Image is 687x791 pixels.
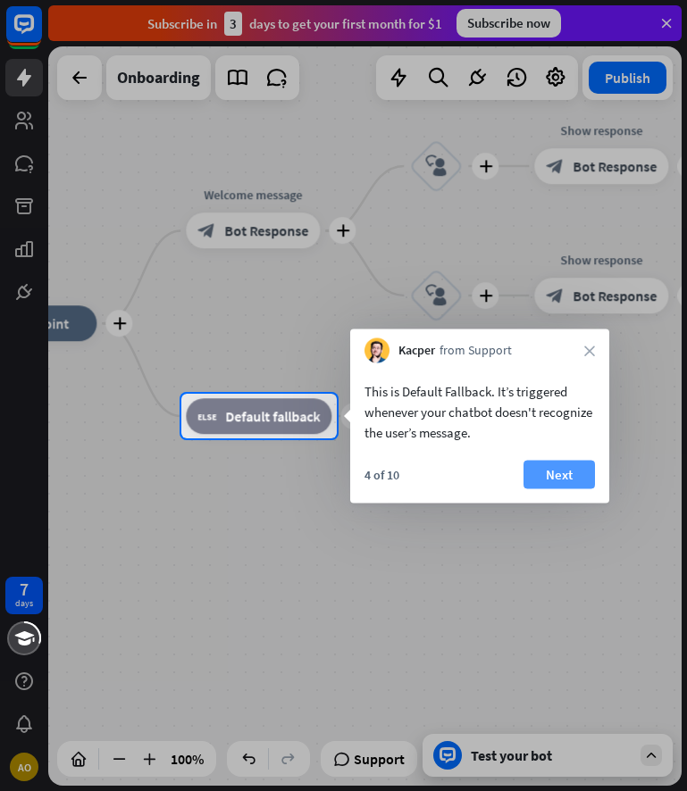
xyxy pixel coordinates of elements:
[584,346,595,356] i: close
[440,342,512,360] span: from Support
[14,7,68,61] button: Open LiveChat chat widget
[364,381,595,443] div: This is Default Fallback. It’s triggered whenever your chatbot doesn't recognize the user’s message.
[398,342,435,360] span: Kacper
[225,407,320,425] span: Default fallback
[524,461,595,489] button: Next
[197,407,216,425] i: block_fallback
[364,467,399,483] div: 4 of 10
